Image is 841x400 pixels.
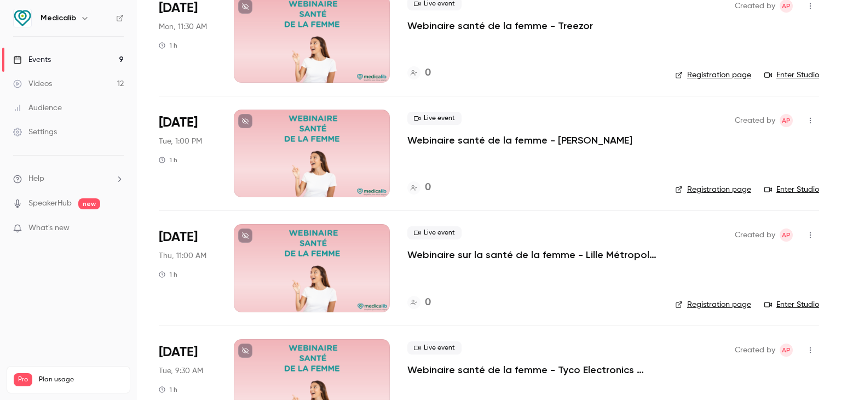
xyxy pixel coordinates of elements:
[14,373,32,386] span: Pro
[28,222,70,234] span: What's new
[407,248,658,261] a: Webinaire sur la santé de la femme - Lille Métropole Habitat
[28,198,72,209] a: SpeakerHub
[78,198,100,209] span: new
[13,102,62,113] div: Audience
[407,363,658,376] a: Webinaire santé de la femme - Tyco Electronics [GEOGRAPHIC_DATA]
[407,341,462,355] span: Live event
[407,66,431,81] a: 0
[159,156,177,164] div: 1 h
[425,66,431,81] h4: 0
[159,114,198,132] span: [DATE]
[407,295,431,310] a: 0
[764,184,819,195] a: Enter Studio
[159,21,207,32] span: Mon, 11:30 AM
[13,127,57,138] div: Settings
[39,375,123,384] span: Plan usage
[735,114,775,127] span: Created by
[159,385,177,394] div: 1 h
[407,19,593,32] a: Webinaire santé de la femme - Treezor
[735,344,775,357] span: Created by
[780,344,793,357] span: Alice Plauch
[159,41,177,50] div: 1 h
[14,9,31,27] img: Medicalib
[407,180,431,195] a: 0
[28,173,44,185] span: Help
[782,228,791,242] span: AP
[111,224,124,233] iframe: Noticeable Trigger
[159,228,198,246] span: [DATE]
[425,180,431,195] h4: 0
[13,54,51,65] div: Events
[780,114,793,127] span: Alice Plauch
[675,299,751,310] a: Registration page
[407,112,462,125] span: Live event
[407,226,462,239] span: Live event
[425,295,431,310] h4: 0
[159,136,202,147] span: Tue, 1:00 PM
[13,173,124,185] li: help-dropdown-opener
[780,228,793,242] span: Alice Plauch
[735,228,775,242] span: Created by
[159,344,198,361] span: [DATE]
[159,110,216,197] div: Oct 7 Tue, 1:00 PM (Europe/Paris)
[41,13,76,24] h6: Medicalib
[13,78,52,89] div: Videos
[407,134,632,147] a: Webinaire santé de la femme - [PERSON_NAME]
[159,224,216,312] div: Oct 9 Thu, 11:00 AM (Europe/Paris)
[675,184,751,195] a: Registration page
[764,299,819,310] a: Enter Studio
[675,70,751,81] a: Registration page
[764,70,819,81] a: Enter Studio
[782,344,791,357] span: AP
[782,114,791,127] span: AP
[159,365,203,376] span: Tue, 9:30 AM
[159,270,177,279] div: 1 h
[159,250,206,261] span: Thu, 11:00 AM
